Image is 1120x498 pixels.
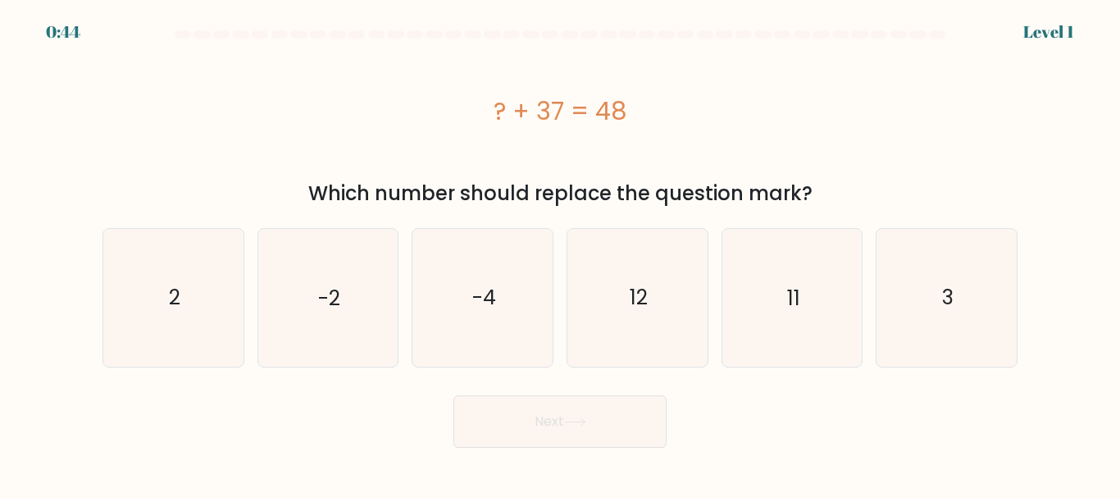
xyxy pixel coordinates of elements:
[46,20,80,44] div: 0:44
[318,283,340,312] text: -2
[102,93,1018,130] div: ? + 37 = 48
[453,395,667,448] button: Next
[787,283,800,312] text: 11
[942,283,954,312] text: 3
[1023,20,1074,44] div: Level 1
[630,283,648,312] text: 12
[112,179,1008,208] div: Which number should replace the question mark?
[169,283,180,312] text: 2
[472,283,496,312] text: -4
